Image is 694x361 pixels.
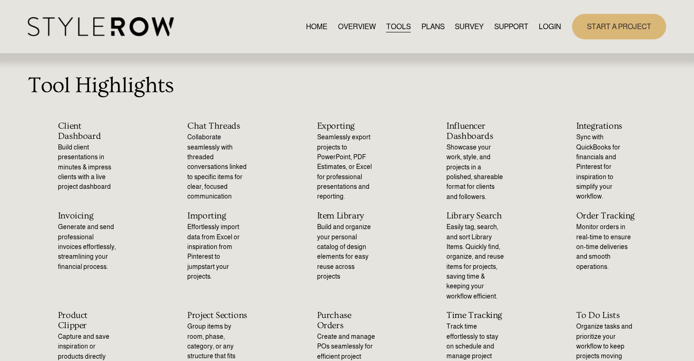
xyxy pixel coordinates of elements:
a: HOME [306,20,327,33]
p: Tool Highlights [28,69,666,103]
a: OVERVIEW [338,20,376,33]
h2: Influencer Dashboards [446,121,507,142]
a: PLANS [421,20,445,33]
p: Showcase your work, style, and projects in a polished, shareable format for clients and followers. [446,143,507,202]
h2: Project Sections [187,311,248,321]
h2: Product Clipper [58,311,118,331]
p: Generate and send professional invoices effortlessly, streamlining your financial process. [58,222,118,272]
h2: Invoicing [58,211,118,221]
a: TOOLS [386,20,411,33]
h2: Time Tracking [446,311,507,321]
img: StyleRow [28,17,174,36]
h2: Integrations [576,121,637,131]
p: Collaborate seamlessly with threaded conversations linked to specific items for clear, focused co... [187,132,248,201]
a: START A PROJECT [572,14,666,39]
p: Build client presentations in minutes & impress clients with a live project dashboard [58,143,118,192]
p: Build and organize your personal catalog of design elements for easy reuse across projects [317,222,377,281]
a: LOGIN [539,20,561,33]
p: Sync with QuickBooks for financials and Pinterest for inspiration to simplify your workflow. [576,132,637,201]
h2: Client Dashboard [58,121,118,142]
h2: Purchase Orders [317,311,377,331]
h2: Library Search [446,211,507,221]
h2: Item Library [317,211,377,221]
p: Easily tag, search, and sort Library Items. Quickly find, organize, and reuse items for projects,... [446,222,507,301]
h2: Importing [187,211,248,221]
p: Monitor orders in real-time to ensure on-time deliveries and smooth operations. [576,222,637,272]
a: folder dropdown [494,20,528,33]
span: SUPPORT [494,21,528,32]
a: SURVEY [455,20,484,33]
h2: Order Tracking [576,211,637,221]
h2: To Do Lists [576,311,637,321]
p: Seamlessly export projects to PowerPoint, PDF Estimates, or Excel for professional presentations ... [317,132,377,201]
p: Effortlessly import data from Excel or inspiration from Pinterest to jumpstart your projects. [187,222,248,281]
h2: Chat Threads [187,121,248,131]
h2: Exporting [317,121,377,131]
